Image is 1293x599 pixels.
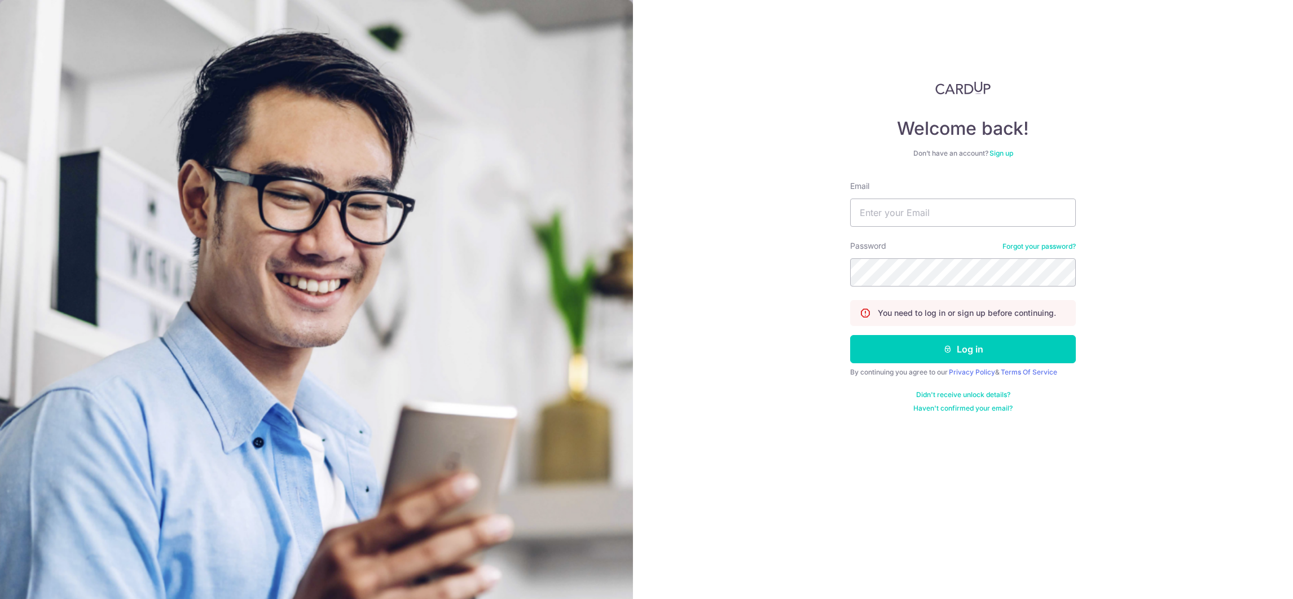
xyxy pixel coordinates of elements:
[1002,242,1076,251] a: Forgot your password?
[913,404,1013,413] a: Haven't confirmed your email?
[878,307,1056,319] p: You need to log in or sign up before continuing.
[850,117,1076,140] h4: Welcome back!
[850,335,1076,363] button: Log in
[850,368,1076,377] div: By continuing you agree to our &
[949,368,995,376] a: Privacy Policy
[850,180,869,192] label: Email
[850,149,1076,158] div: Don’t have an account?
[850,240,886,252] label: Password
[935,81,991,95] img: CardUp Logo
[989,149,1013,157] a: Sign up
[850,199,1076,227] input: Enter your Email
[1001,368,1057,376] a: Terms Of Service
[916,390,1010,399] a: Didn't receive unlock details?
